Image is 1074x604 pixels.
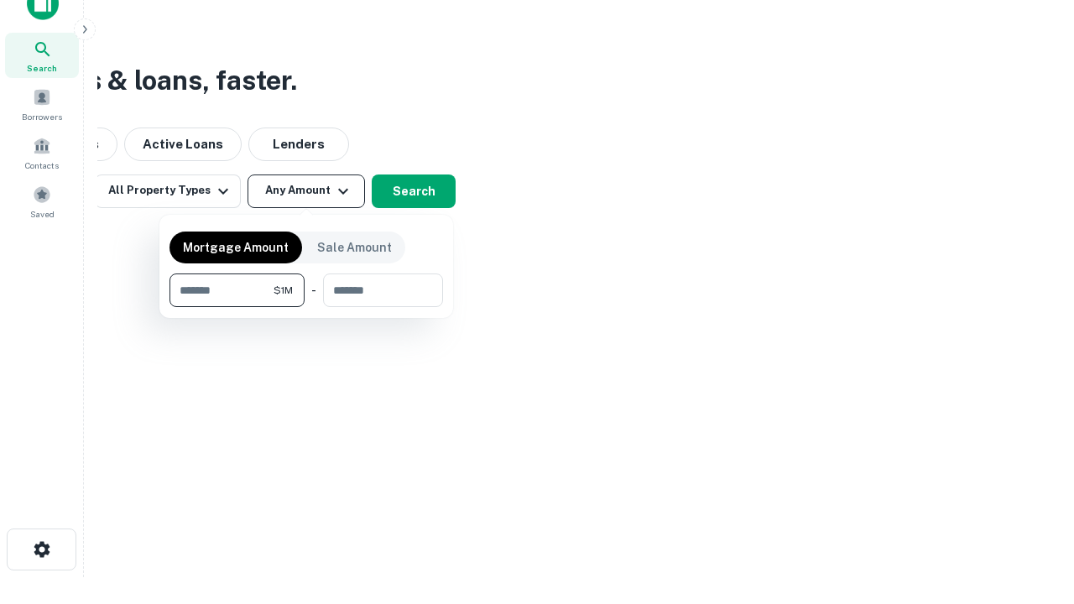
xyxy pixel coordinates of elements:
[274,283,293,298] span: $1M
[311,273,316,307] div: -
[990,470,1074,550] iframe: Chat Widget
[317,238,392,257] p: Sale Amount
[183,238,289,257] p: Mortgage Amount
